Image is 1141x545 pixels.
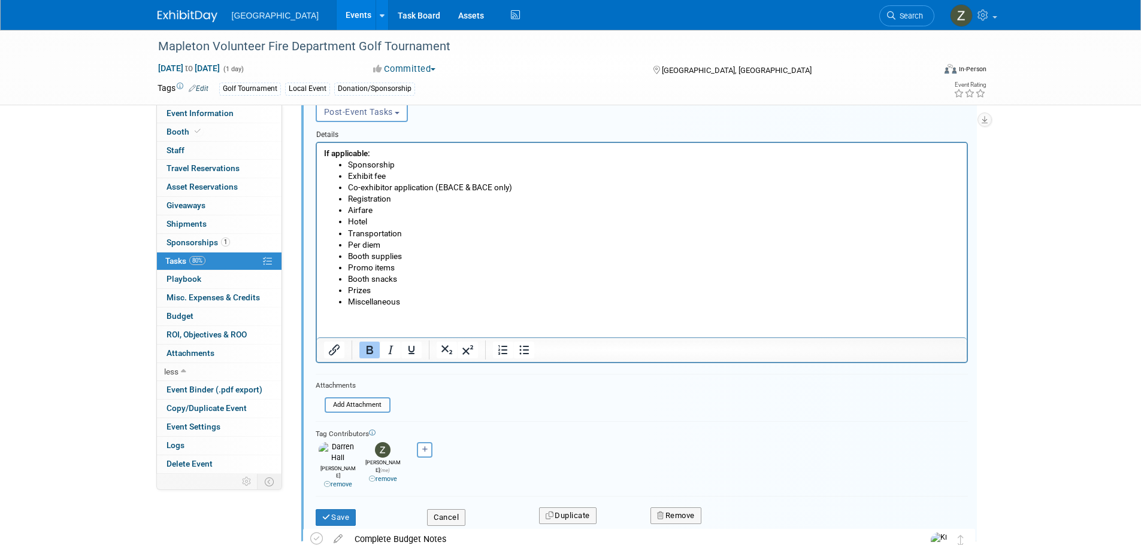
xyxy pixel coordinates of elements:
i: Booth reservation complete [195,128,201,135]
button: Numbered list [493,342,513,358]
span: Post-Event Tasks [324,107,393,117]
button: Remove [650,507,701,524]
div: Tag Contributors [316,427,968,439]
iframe: Rich Text Area [317,143,967,337]
a: edit [328,534,349,544]
div: Local Event [285,83,330,95]
button: Underline [401,342,422,358]
div: [PERSON_NAME] [364,458,402,483]
span: Budget [167,311,193,321]
span: Event Settings [167,422,220,431]
a: Budget [157,307,282,325]
span: [DATE] [DATE] [158,63,220,74]
span: ROI, Objectives & ROO [167,330,247,339]
span: 1 [221,238,230,246]
img: Zoe Graham [375,442,391,458]
div: Event Rating [954,82,986,88]
span: [GEOGRAPHIC_DATA] [232,11,319,20]
span: Giveaways [167,200,205,210]
a: Playbook [157,270,282,288]
button: Insert/edit link [324,342,344,358]
img: ExhibitDay [158,10,217,22]
button: Subscript [437,342,457,358]
a: Logs [157,437,282,455]
a: ROI, Objectives & ROO [157,326,282,344]
a: Edit [189,84,208,93]
span: Playbook [167,274,201,284]
td: Personalize Event Tab Strip [237,474,258,489]
div: Donation/Sponsorship [334,83,415,95]
span: Event Binder (.pdf export) [167,385,262,394]
td: Toggle Event Tabs [257,474,282,489]
span: (me) [380,468,390,473]
span: Tasks [165,256,205,266]
button: Italic [380,342,401,358]
span: 80% [189,256,205,265]
a: Asset Reservations [157,178,282,196]
a: Giveaways [157,197,282,215]
img: Format-Inperson.png [945,64,957,74]
span: Sponsorships [167,238,230,247]
span: Attachments [167,348,214,358]
button: Bold [359,342,380,358]
a: Sponsorships1 [157,234,282,252]
img: Zoe Graham [950,4,973,27]
button: Committed [369,63,440,75]
a: Event Information [157,105,282,123]
span: Misc. Expenses & Credits [167,293,260,302]
span: Search [895,11,923,20]
div: Event Format [864,62,987,80]
div: [PERSON_NAME] [319,464,358,489]
button: Cancel [427,509,465,526]
a: Event Settings [157,418,282,436]
span: Event Information [167,108,234,118]
a: Copy/Duplicate Event [157,400,282,418]
a: Event Binder (.pdf export) [157,381,282,399]
span: Logs [167,440,184,450]
td: Tags [158,82,208,96]
button: Save [316,509,356,526]
div: Attachments [316,380,391,391]
span: Booth [167,127,203,136]
button: Superscript [458,342,478,358]
a: remove [369,475,397,483]
span: Staff [167,145,184,155]
span: Shipments [167,219,207,229]
a: Staff [157,142,282,160]
span: Travel Reservations [167,163,240,173]
a: Misc. Expenses & Credits [157,289,282,307]
a: Booth [157,123,282,141]
img: Darren Hall [319,442,358,463]
span: Delete Event [167,459,213,468]
button: Duplicate [539,507,597,524]
div: In-Person [958,65,986,74]
span: less [164,367,178,376]
a: Tasks80% [157,252,282,270]
div: Golf Tournament [219,83,281,95]
span: (1 day) [222,65,244,73]
div: Mapleton Volunteer Fire Department Golf Tournament [154,36,916,57]
a: Search [879,5,934,26]
button: Bullet list [514,342,534,358]
a: remove [324,480,352,488]
div: Details [316,124,968,141]
span: [GEOGRAPHIC_DATA], [GEOGRAPHIC_DATA] [662,66,812,75]
a: Travel Reservations [157,160,282,178]
a: less [157,363,282,381]
span: Copy/Duplicate Event [167,403,247,413]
